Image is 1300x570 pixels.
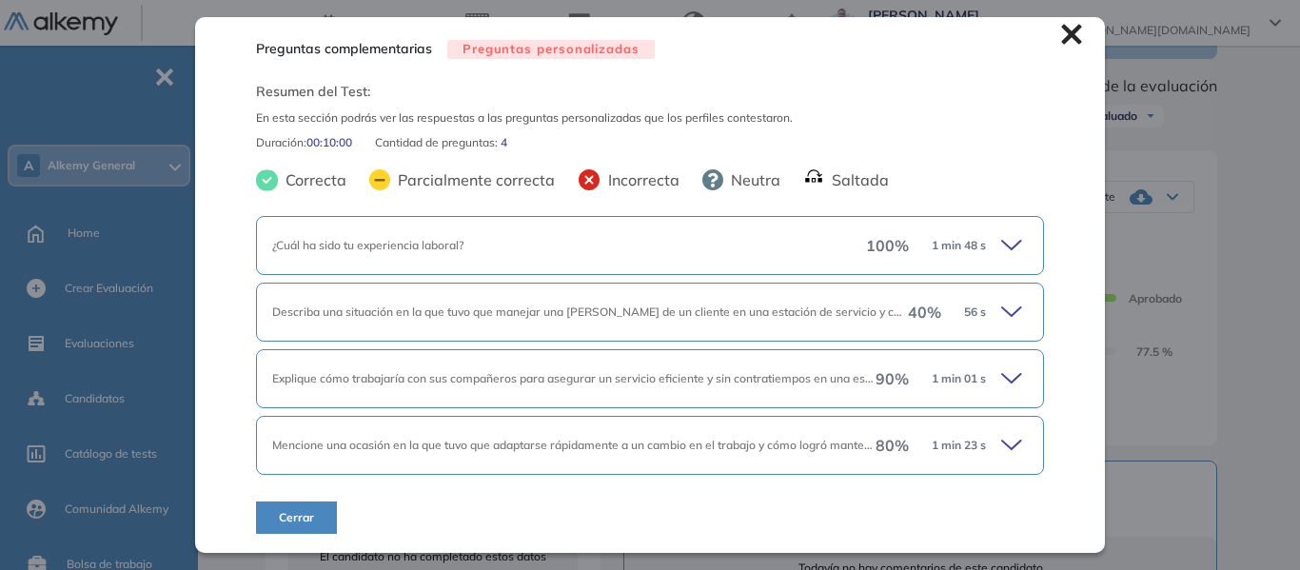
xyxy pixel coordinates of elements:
[279,509,314,526] span: Cerrar
[876,367,909,390] span: 90 %
[876,434,909,457] span: 80 %
[256,109,1044,127] span: En esta sección podrás ver las respuestas a las preguntas personalizadas que los perfiles contest...
[278,168,346,191] span: Correcta
[601,168,680,191] span: Incorrecta
[932,237,986,254] span: 1 min 48 s
[256,501,337,534] button: Cerrar
[501,134,507,151] span: 4
[1205,479,1300,570] div: Widget de chat
[256,82,1044,102] span: Resumen del Test:
[256,134,306,151] span: Duración :
[390,168,555,191] span: Parcialmente correcta
[375,134,501,151] span: Cantidad de preguntas:
[272,238,463,252] span: ¿Cuál ha sido tu experiencia laboral?
[866,234,909,257] span: 100 %
[447,40,655,60] span: Preguntas personalizadas
[256,39,432,59] span: Preguntas complementarias
[1205,479,1300,570] iframe: Chat Widget
[932,370,986,387] span: 1 min 01 s
[723,168,780,191] span: Neutra
[824,168,889,191] span: Saltada
[272,305,1032,319] span: Describa una situación en la que tuvo que manejar una [PERSON_NAME] de un cliente en una estación...
[932,437,986,454] span: 1 min 23 s
[306,134,352,151] span: 00:10:00
[272,438,1001,452] span: Mencione una ocasión en la que tuvo que adaptarse rápidamente a un cambio en el trabajo y cómo lo...
[964,304,986,321] span: 56 s
[908,301,941,324] span: 40 %
[272,371,960,385] span: Explique cómo trabajaría con sus compañeros para asegurar un servicio eficiente y sin contratiemp...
